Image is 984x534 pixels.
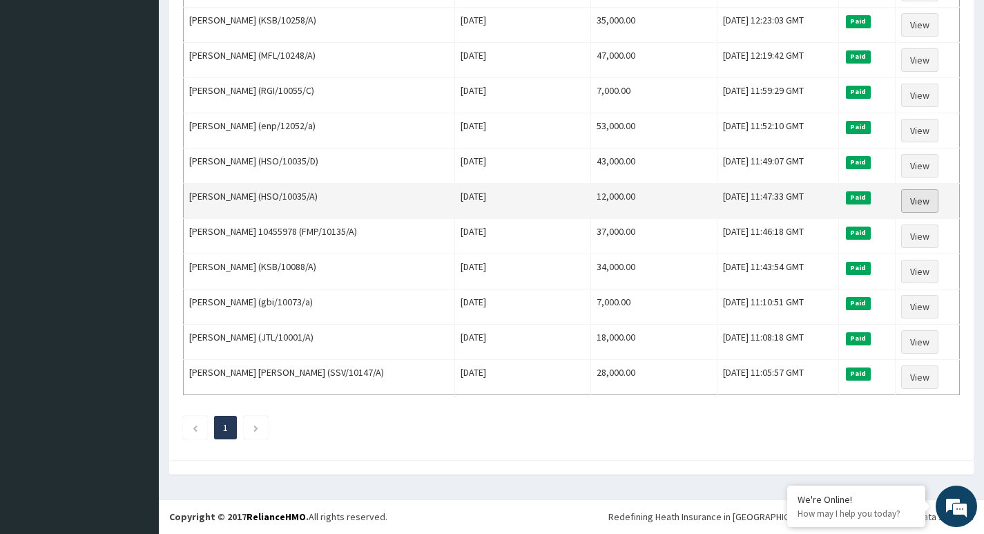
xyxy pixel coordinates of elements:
[455,325,591,360] td: [DATE]
[901,330,938,354] a: View
[455,360,591,395] td: [DATE]
[455,289,591,325] td: [DATE]
[901,225,938,248] a: View
[591,8,717,43] td: 35,000.00
[901,13,938,37] a: View
[846,15,871,28] span: Paid
[223,421,228,434] a: Page 1 is your current page
[184,78,455,113] td: [PERSON_NAME] (RGI/10055/C)
[717,113,838,149] td: [DATE] 11:52:10 GMT
[455,113,591,149] td: [DATE]
[72,77,232,95] div: Chat with us now
[247,511,306,523] a: RelianceHMO
[226,7,260,40] div: Minimize live chat window
[455,8,591,43] td: [DATE]
[846,297,871,309] span: Paid
[80,174,191,314] span: We're online!
[591,149,717,184] td: 43,000.00
[717,325,838,360] td: [DATE] 11:08:18 GMT
[455,254,591,289] td: [DATE]
[591,184,717,219] td: 12,000.00
[26,69,56,104] img: d_794563401_company_1708531726252_794563401
[184,43,455,78] td: [PERSON_NAME] (MFL/10248/A)
[7,377,263,426] textarea: Type your message and hit 'Enter'
[846,86,871,98] span: Paid
[901,189,938,213] a: View
[798,493,915,506] div: We're Online!
[717,360,838,395] td: [DATE] 11:05:57 GMT
[901,84,938,107] a: View
[184,219,455,254] td: [PERSON_NAME] 10455978 (FMP/10135/A)
[591,360,717,395] td: 28,000.00
[169,511,309,523] strong: Copyright © 2017 .
[901,295,938,318] a: View
[184,113,455,149] td: [PERSON_NAME] (enp/12052/a)
[901,154,938,178] a: View
[184,254,455,289] td: [PERSON_NAME] (KSB/10088/A)
[608,510,974,524] div: Redefining Heath Insurance in [GEOGRAPHIC_DATA] using Telemedicine and Data Science!
[846,191,871,204] span: Paid
[455,184,591,219] td: [DATE]
[591,113,717,149] td: 53,000.00
[846,50,871,63] span: Paid
[455,149,591,184] td: [DATE]
[184,289,455,325] td: [PERSON_NAME] (gbi/10073/a)
[591,219,717,254] td: 37,000.00
[846,121,871,133] span: Paid
[192,421,198,434] a: Previous page
[591,43,717,78] td: 47,000.00
[901,365,938,389] a: View
[159,499,984,534] footer: All rights reserved.
[717,254,838,289] td: [DATE] 11:43:54 GMT
[184,8,455,43] td: [PERSON_NAME] (KSB/10258/A)
[798,508,915,519] p: How may I help you today?
[591,289,717,325] td: 7,000.00
[717,43,838,78] td: [DATE] 12:19:42 GMT
[591,254,717,289] td: 34,000.00
[184,325,455,360] td: [PERSON_NAME] (JTL/10001/A)
[901,119,938,142] a: View
[846,332,871,345] span: Paid
[846,156,871,169] span: Paid
[455,78,591,113] td: [DATE]
[717,289,838,325] td: [DATE] 11:10:51 GMT
[901,260,938,283] a: View
[717,149,838,184] td: [DATE] 11:49:07 GMT
[455,219,591,254] td: [DATE]
[717,78,838,113] td: [DATE] 11:59:29 GMT
[846,368,871,380] span: Paid
[184,149,455,184] td: [PERSON_NAME] (HSO/10035/D)
[591,78,717,113] td: 7,000.00
[717,184,838,219] td: [DATE] 11:47:33 GMT
[717,8,838,43] td: [DATE] 12:23:03 GMT
[184,360,455,395] td: [PERSON_NAME] [PERSON_NAME] (SSV/10147/A)
[901,48,938,72] a: View
[717,219,838,254] td: [DATE] 11:46:18 GMT
[846,227,871,239] span: Paid
[846,262,871,274] span: Paid
[455,43,591,78] td: [DATE]
[253,421,259,434] a: Next page
[591,325,717,360] td: 18,000.00
[184,184,455,219] td: [PERSON_NAME] (HSO/10035/A)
